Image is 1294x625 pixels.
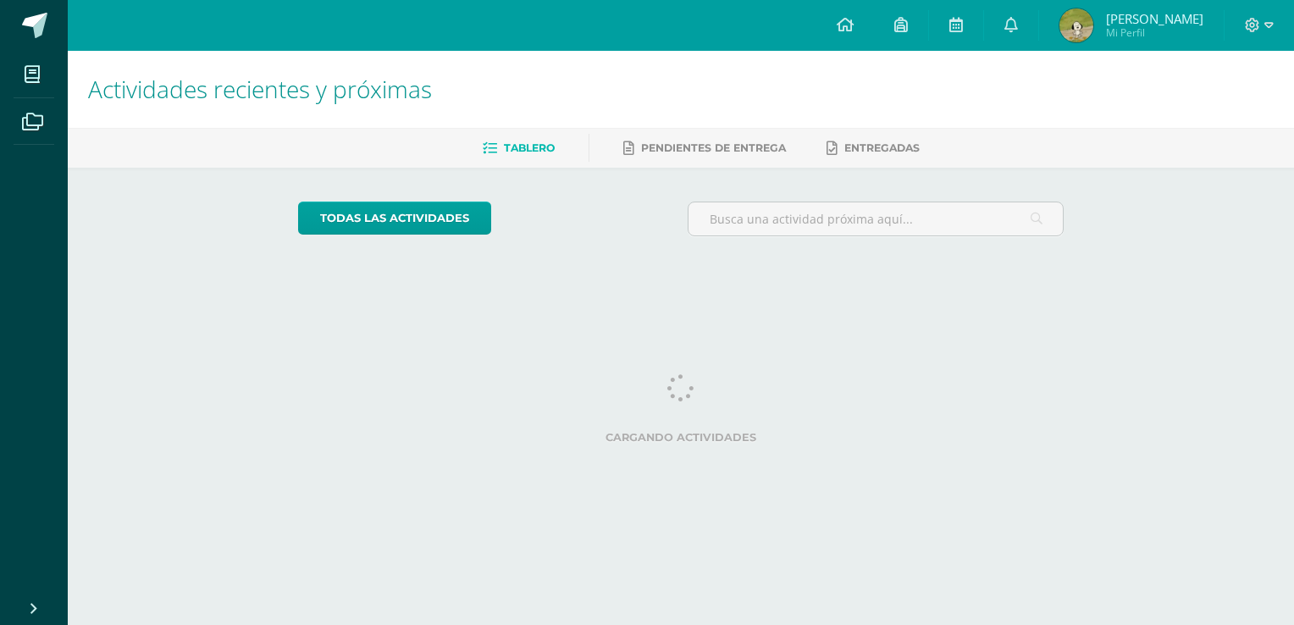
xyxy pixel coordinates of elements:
span: [PERSON_NAME] [1106,10,1203,27]
input: Busca una actividad próxima aquí... [688,202,1064,235]
span: Actividades recientes y próximas [88,73,432,105]
a: Tablero [483,135,555,162]
span: Mi Perfil [1106,25,1203,40]
label: Cargando actividades [298,431,1065,444]
a: Pendientes de entrega [623,135,786,162]
span: Pendientes de entrega [641,141,786,154]
span: Tablero [504,141,555,154]
a: Entregadas [827,135,920,162]
span: Entregadas [844,141,920,154]
img: 68ea30dafacf2a2c41704189e124b128.png [1059,8,1093,42]
a: todas las Actividades [298,202,491,235]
